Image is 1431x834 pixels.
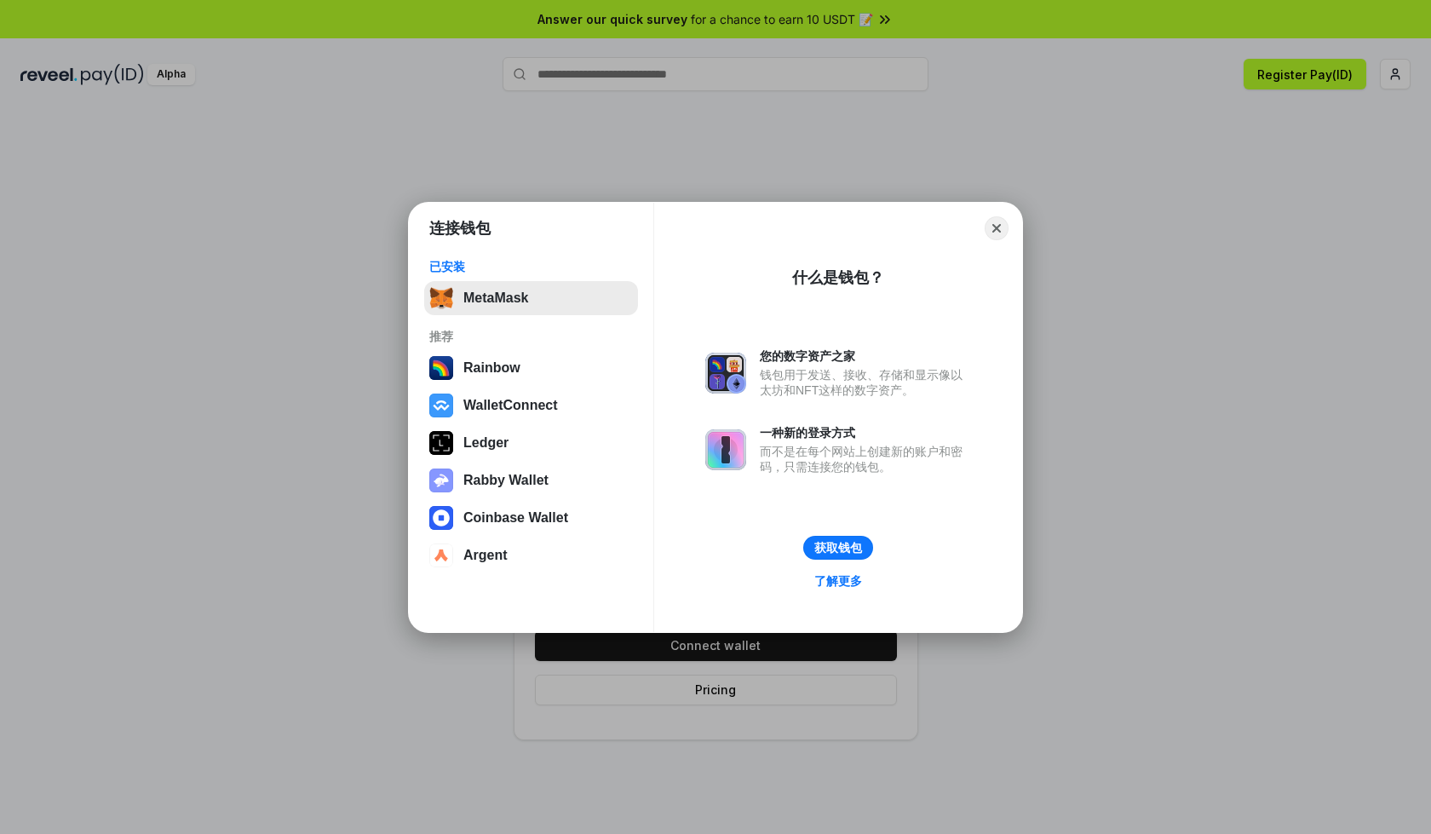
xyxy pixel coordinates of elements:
[705,429,746,470] img: svg+xml,%3Csvg%20xmlns%3D%22http%3A%2F%2Fwww.w3.org%2F2000%2Fsvg%22%20fill%3D%22none%22%20viewBox...
[424,388,638,423] button: WalletConnect
[804,570,872,592] a: 了解更多
[429,469,453,492] img: svg+xml,%3Csvg%20xmlns%3D%22http%3A%2F%2Fwww.w3.org%2F2000%2Fsvg%22%20fill%3D%22none%22%20viewBox...
[760,425,971,440] div: 一种新的登录方式
[814,573,862,589] div: 了解更多
[760,444,971,475] div: 而不是在每个网站上创建新的账户和密码，只需连接您的钱包。
[429,286,453,310] img: svg+xml,%3Csvg%20fill%3D%22none%22%20height%3D%2233%22%20viewBox%3D%220%200%2035%2033%22%20width%...
[429,259,633,274] div: 已安装
[463,548,508,563] div: Argent
[463,290,528,306] div: MetaMask
[814,540,862,555] div: 获取钱包
[803,536,873,560] button: 获取钱包
[463,435,509,451] div: Ledger
[424,538,638,572] button: Argent
[424,281,638,315] button: MetaMask
[429,544,453,567] img: svg+xml,%3Csvg%20width%3D%2228%22%20height%3D%2228%22%20viewBox%3D%220%200%2028%2028%22%20fill%3D...
[463,398,558,413] div: WalletConnect
[424,426,638,460] button: Ledger
[424,463,638,498] button: Rabby Wallet
[429,218,491,239] h1: 连接钱包
[429,356,453,380] img: svg+xml,%3Csvg%20width%3D%22120%22%20height%3D%22120%22%20viewBox%3D%220%200%20120%20120%22%20fil...
[429,431,453,455] img: svg+xml,%3Csvg%20xmlns%3D%22http%3A%2F%2Fwww.w3.org%2F2000%2Fsvg%22%20width%3D%2228%22%20height%3...
[429,506,453,530] img: svg+xml,%3Csvg%20width%3D%2228%22%20height%3D%2228%22%20viewBox%3D%220%200%2028%2028%22%20fill%3D...
[429,394,453,417] img: svg+xml,%3Csvg%20width%3D%2228%22%20height%3D%2228%22%20viewBox%3D%220%200%2028%2028%22%20fill%3D...
[985,216,1009,240] button: Close
[463,473,549,488] div: Rabby Wallet
[792,267,884,288] div: 什么是钱包？
[705,353,746,394] img: svg+xml,%3Csvg%20xmlns%3D%22http%3A%2F%2Fwww.w3.org%2F2000%2Fsvg%22%20fill%3D%22none%22%20viewBox...
[760,348,971,364] div: 您的数字资产之家
[760,367,971,398] div: 钱包用于发送、接收、存储和显示像以太坊和NFT这样的数字资产。
[424,351,638,385] button: Rainbow
[463,510,568,526] div: Coinbase Wallet
[463,360,520,376] div: Rainbow
[429,329,633,344] div: 推荐
[424,501,638,535] button: Coinbase Wallet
